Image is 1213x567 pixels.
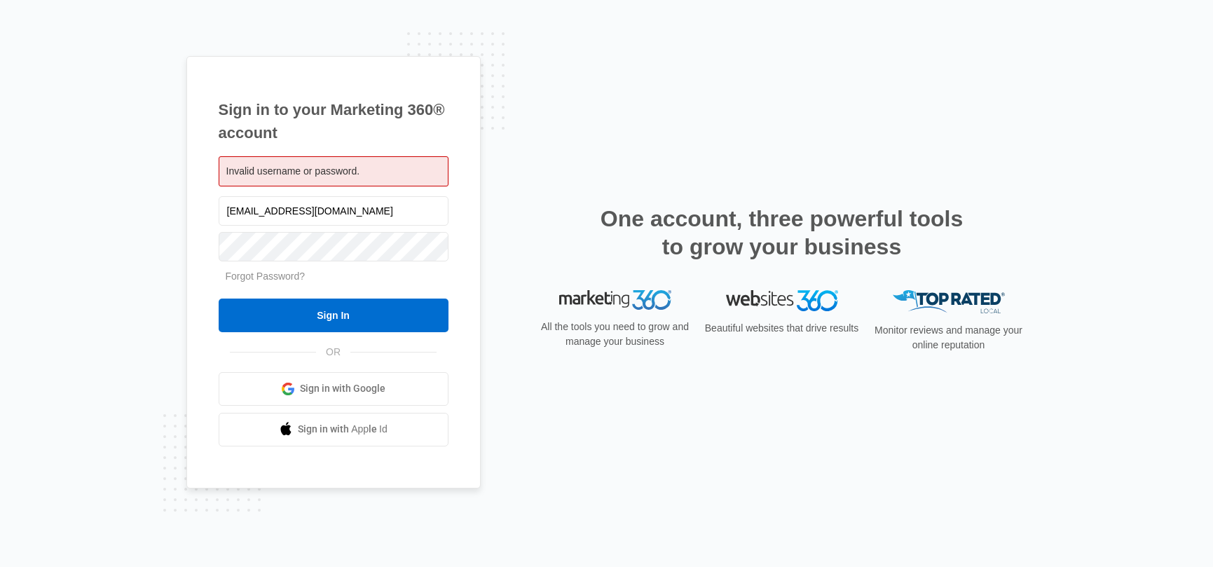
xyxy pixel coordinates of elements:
[559,290,671,310] img: Marketing 360
[298,422,388,437] span: Sign in with Apple Id
[219,299,448,332] input: Sign In
[316,345,350,360] span: OR
[704,321,861,336] p: Beautiful websites that drive results
[219,196,448,226] input: Email
[300,381,385,396] span: Sign in with Google
[226,165,360,177] span: Invalid username or password.
[219,413,448,446] a: Sign in with Apple Id
[219,372,448,406] a: Sign in with Google
[596,205,968,261] h2: One account, three powerful tools to grow your business
[537,320,694,349] p: All the tools you need to grow and manage your business
[726,290,838,310] img: Websites 360
[870,323,1027,353] p: Monitor reviews and manage your online reputation
[893,290,1005,313] img: Top Rated Local
[226,271,306,282] a: Forgot Password?
[219,98,448,144] h1: Sign in to your Marketing 360® account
